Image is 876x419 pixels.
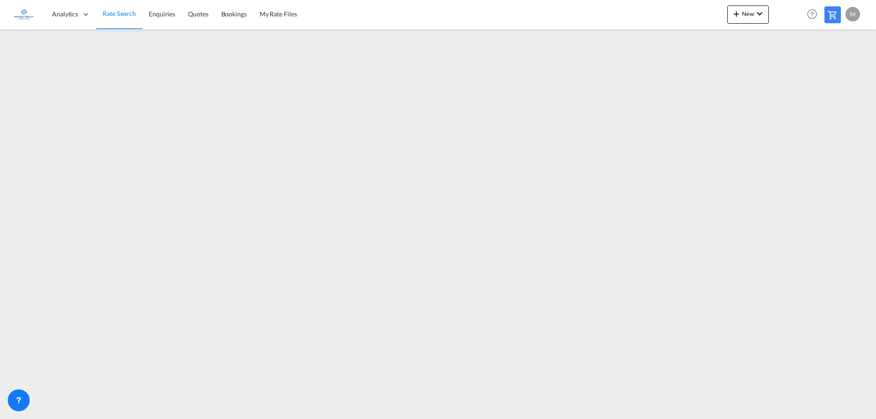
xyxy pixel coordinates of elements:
span: Quotes [188,10,208,18]
span: Bookings [221,10,247,18]
span: My Rate Files [260,10,297,18]
div: M [845,7,860,21]
span: New [731,10,765,17]
div: Help [804,6,824,23]
iframe: Chat [7,371,39,405]
button: icon-plus 400-fgNewicon-chevron-down [727,5,769,24]
img: 6a2c35f0b7c411ef99d84d375d6e7407.jpg [14,4,34,25]
md-icon: icon-chevron-down [754,8,765,19]
md-icon: icon-plus 400-fg [731,8,742,19]
span: Help [804,6,820,22]
span: Rate Search [103,10,136,17]
span: Analytics [52,10,78,19]
span: Enquiries [149,10,175,18]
